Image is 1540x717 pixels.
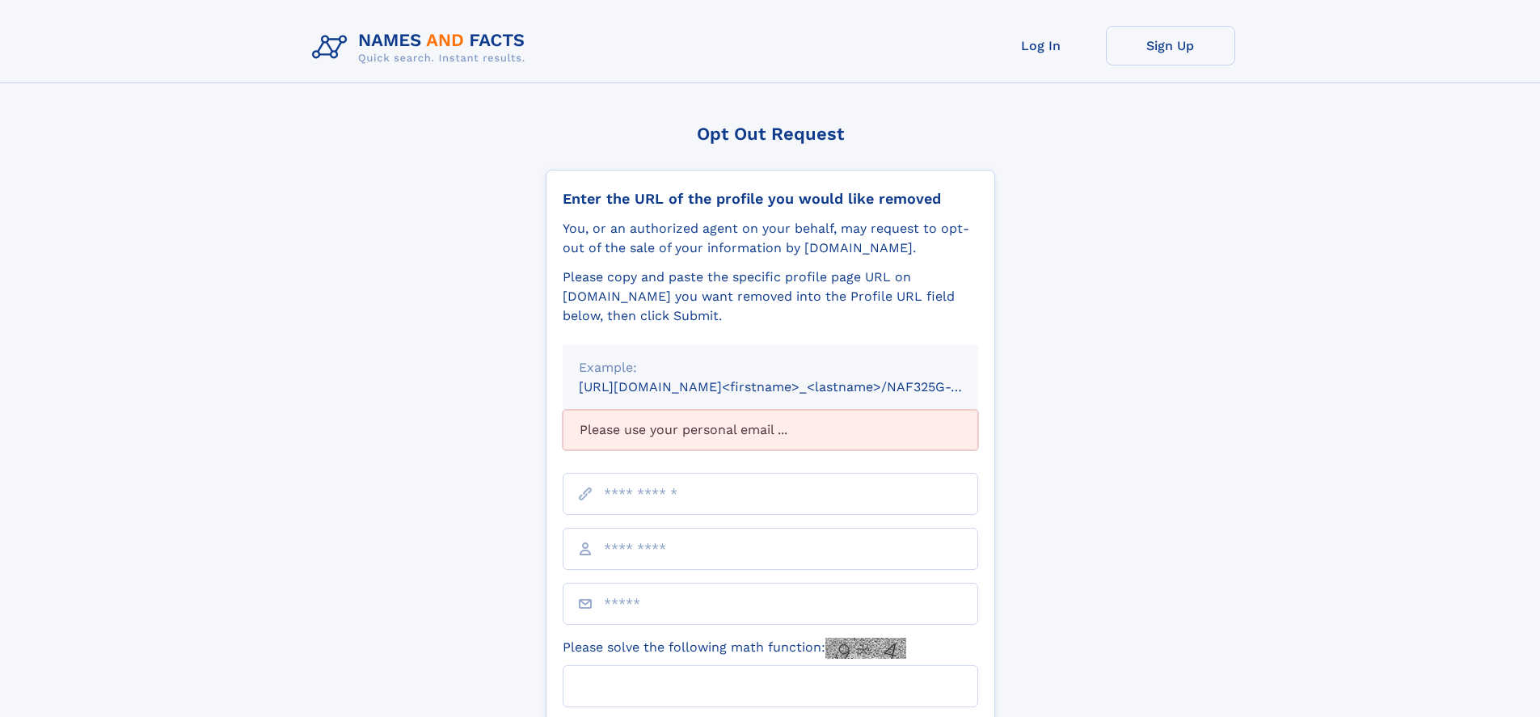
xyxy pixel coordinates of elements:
div: Please copy and paste the specific profile page URL on [DOMAIN_NAME] you want removed into the Pr... [563,268,978,326]
small: [URL][DOMAIN_NAME]<firstname>_<lastname>/NAF325G-xxxxxxxx [579,379,1009,394]
div: Please use your personal email ... [563,410,978,450]
div: Opt Out Request [546,124,995,144]
div: Enter the URL of the profile you would like removed [563,190,978,208]
label: Please solve the following math function: [563,638,906,659]
a: Sign Up [1106,26,1235,65]
div: You, or an authorized agent on your behalf, may request to opt-out of the sale of your informatio... [563,219,978,258]
a: Log In [977,26,1106,65]
div: Example: [579,358,962,377]
img: Logo Names and Facts [306,26,538,70]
